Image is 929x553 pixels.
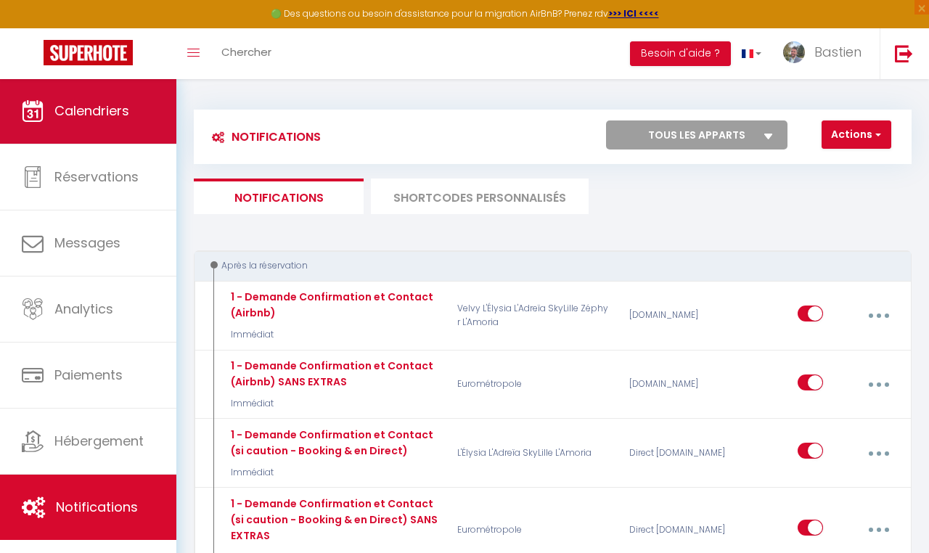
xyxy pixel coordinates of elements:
[783,41,805,63] img: ...
[371,179,589,214] li: SHORTCODES PERSONNALISÉS
[227,358,438,390] div: 1 - Demande Confirmation et Contact (Airbnb) SANS EXTRAS
[54,168,139,186] span: Réservations
[822,120,891,149] button: Actions
[54,432,144,450] span: Hébergement
[44,40,133,65] img: Super Booking
[772,28,880,79] a: ... Bastien
[227,466,438,480] p: Immédiat
[227,289,438,321] div: 1 - Demande Confirmation et Contact (Airbnb)
[208,259,885,273] div: Après la réservation
[620,427,735,480] div: Direct [DOMAIN_NAME]
[54,300,113,318] span: Analytics
[54,366,123,384] span: Paiements
[56,498,138,516] span: Notifications
[227,427,438,459] div: 1 - Demande Confirmation et Contact (si caution - Booking & en Direct)
[448,358,621,411] p: Eurométropole
[54,102,129,120] span: Calendriers
[194,179,364,214] li: Notifications
[54,234,120,252] span: Messages
[620,289,735,342] div: [DOMAIN_NAME]
[630,41,731,66] button: Besoin d'aide ?
[448,427,621,480] p: L'Élysia L'Adreïa SkyLille L'Amoria
[227,496,438,544] div: 1 - Demande Confirmation et Contact (si caution - Booking & en Direct) SANS EXTRAS
[895,44,913,62] img: logout
[814,43,862,61] span: Bastien
[608,7,659,20] a: >>> ICI <<<<
[221,44,271,60] span: Chercher
[210,28,282,79] a: Chercher
[620,358,735,411] div: [DOMAIN_NAME]
[227,397,438,411] p: Immédiat
[205,120,321,153] h3: Notifications
[448,289,621,342] p: Velvy L'Élysia L'Adreïa SkyLille Zéphyr L'Amoria
[227,328,438,342] p: Immédiat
